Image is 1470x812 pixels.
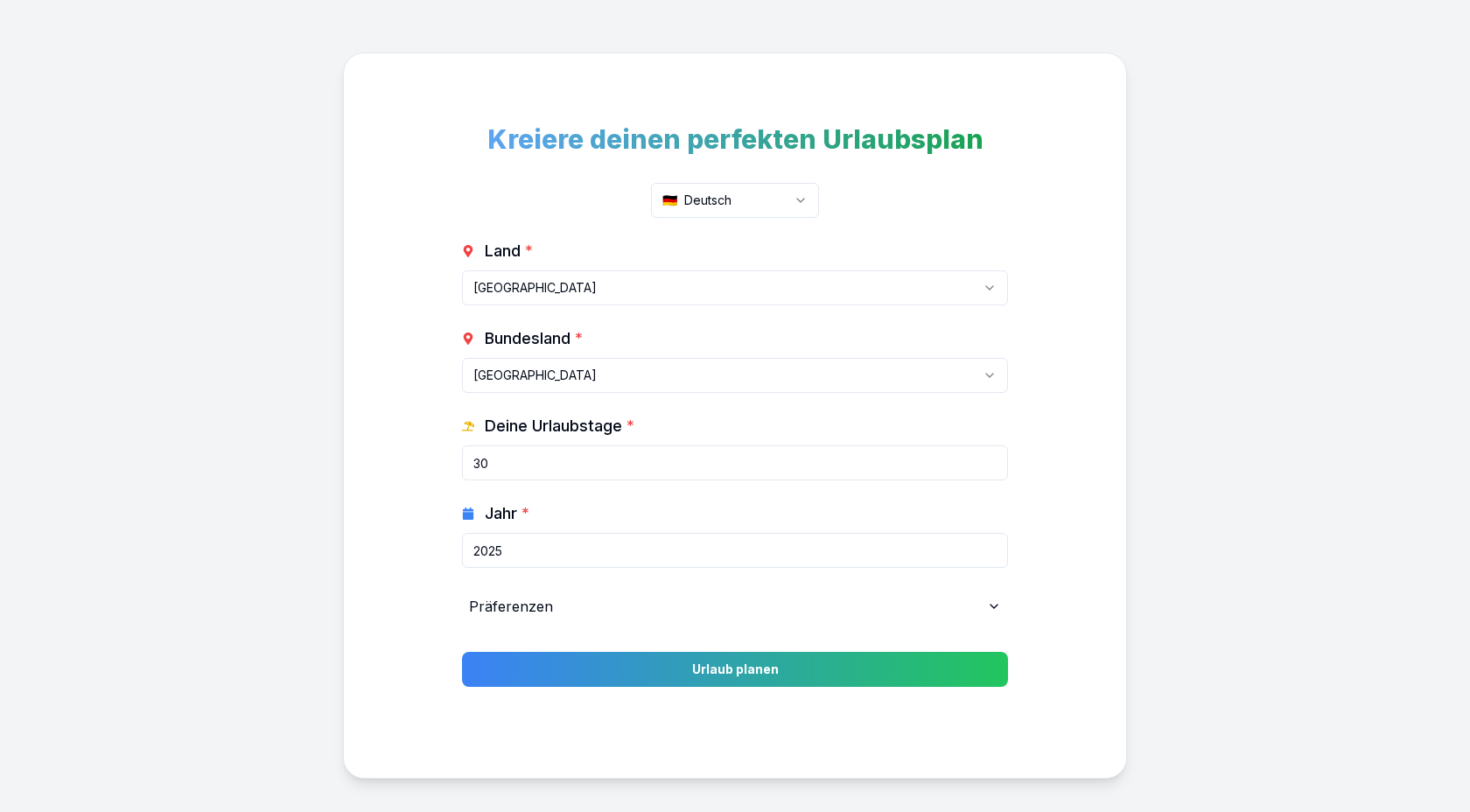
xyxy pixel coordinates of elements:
[485,326,583,351] span: Bundesland
[485,414,634,438] span: Deine Urlaubstage
[462,652,1008,687] button: Urlaub planen
[469,596,553,617] span: Präferenzen
[485,239,533,263] span: Land
[485,501,529,526] span: Jahr
[462,123,1008,155] h1: Kreiere deinen perfekten Urlaubsplan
